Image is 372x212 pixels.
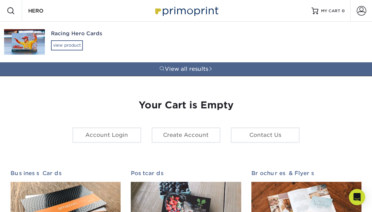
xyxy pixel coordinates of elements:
img: Primoprint [152,3,220,18]
div: Open Intercom Messenger [349,189,365,205]
h2: Business Cards [11,170,121,176]
a: Account Login [72,127,141,143]
h1: Your Cart is Empty [11,100,361,111]
input: SEARCH PRODUCTS..... [28,7,94,15]
span: MY CART [321,8,340,14]
h2: Brochures & Flyers [251,170,361,176]
span: 0 [342,8,345,13]
a: Contact Us [231,127,300,143]
img: Racing Hero Cards [4,29,45,55]
div: view product [51,40,83,50]
div: Racing Hero Cards [51,30,116,38]
a: Create Account [152,127,220,143]
h2: Postcards [131,170,241,176]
